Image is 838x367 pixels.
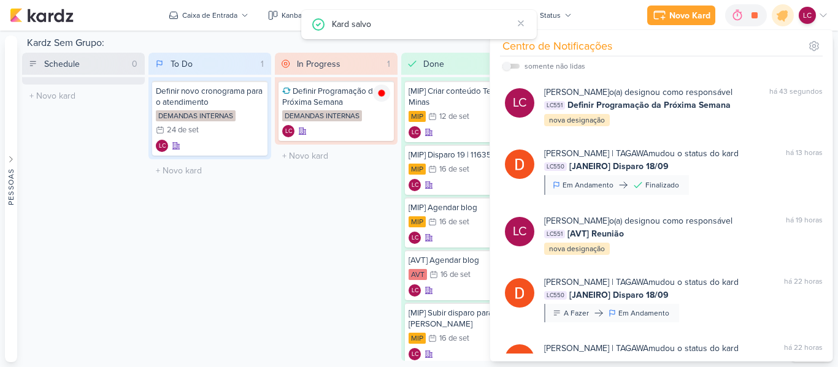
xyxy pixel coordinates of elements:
[544,342,739,355] div: mudou o status do kard
[409,284,421,297] div: Laís Costa
[803,10,812,21] p: LC
[282,86,390,108] div: Definir Programação da Próxima Semana
[544,162,567,171] span: LC550
[409,269,427,280] div: AVT
[409,86,517,108] div: [MIP] Criar conteúdo Terras de Minas
[151,162,269,180] input: + Novo kard
[22,36,785,53] div: Kardz Sem Grupo:
[10,8,74,23] img: kardz.app
[439,218,469,226] div: 16 de set
[6,168,17,205] div: Pessoas
[544,230,565,238] span: LC551
[409,232,421,244] div: Laís Costa
[505,217,534,246] div: Laís Costa
[412,130,418,136] p: LC
[156,140,168,152] div: Criador(a): Laís Costa
[563,180,613,191] div: Em Andamento
[412,235,418,241] p: LC
[409,333,426,344] div: MIP
[647,6,715,25] button: Novo Kard
[409,202,517,213] div: [MIP] Agendar blog
[784,342,823,355] div: há 22 horas
[544,87,609,97] b: [PERSON_NAME]
[567,227,624,240] span: [AVT] Reunião
[409,216,426,227] div: MIP
[769,86,823,99] div: há 43 segundos
[505,149,534,179] img: Diego Lima | TAGAWA
[156,140,168,152] div: Laís Costa
[332,17,512,31] div: Kard salvo
[282,125,294,137] div: Laís Costa
[282,110,362,121] div: DEMANDAS INTERNAS
[439,165,469,173] div: 16 de set
[618,308,669,319] div: Em Andamento
[544,86,732,99] div: o(a) designou como responsável
[544,114,610,126] div: nova designação
[544,216,609,226] b: [PERSON_NAME]
[409,284,421,297] div: Criador(a): Laís Costa
[409,232,421,244] div: Criador(a): Laís Costa
[544,147,739,160] div: mudou o status do kard
[412,352,418,358] p: LC
[544,243,610,255] div: nova designação
[513,223,527,240] p: LC
[285,129,292,135] p: LC
[25,87,142,105] input: + Novo kard
[564,308,589,319] div: A Fazer
[409,255,517,266] div: [AVT] Agendar blog
[440,271,471,279] div: 16 de set
[282,125,294,137] div: Criador(a): Laís Costa
[505,278,534,308] img: Diego Lima | TAGAWA
[544,148,648,159] b: [PERSON_NAME] | TAGAWA
[412,288,418,294] p: LC
[5,36,17,362] button: Pessoas
[786,147,823,160] div: há 13 horas
[409,126,421,138] div: Criador(a): Laís Costa
[544,291,567,300] span: LC550
[569,160,669,173] span: [JANEIRO] Disparo 18/09
[544,343,648,354] b: [PERSON_NAME] | TAGAWA
[127,58,142,70] div: 0
[382,58,395,70] div: 1
[544,276,739,289] div: mudou o status do kard
[502,38,612,55] div: Centro de Notificações
[373,85,390,102] img: tracking
[544,101,565,110] span: LC551
[505,88,534,118] div: Laís Costa
[645,180,679,191] div: Finalizado
[156,110,236,121] div: DEMANDAS INTERNAS
[409,164,426,175] div: MIP
[544,277,648,287] b: [PERSON_NAME] | TAGAWA
[786,214,823,227] div: há 19 horas
[439,335,469,342] div: 16 de set
[409,308,517,330] div: [MIP] Subir disparo para Diego
[669,9,710,22] div: Novo Kard
[567,99,731,112] span: Definir Programação da Próxima Semana
[409,149,517,161] div: [MIP] Disparo 19 | 116357
[409,348,421,360] div: Laís Costa
[412,183,418,189] p: LC
[156,86,264,108] div: Definir novo cronograma para o atendimento
[784,276,823,289] div: há 22 horas
[409,179,421,191] div: Criador(a): Laís Costa
[256,58,269,70] div: 1
[439,113,469,121] div: 12 de set
[569,289,669,301] span: [JANEIRO] Disparo 18/09
[525,61,585,72] div: somente não lidas
[513,94,527,112] p: LC
[167,126,199,134] div: 24 de set
[544,214,732,227] div: o(a) designou como responsável
[409,111,426,122] div: MIP
[409,126,421,138] div: Laís Costa
[159,143,166,149] p: LC
[409,179,421,191] div: Laís Costa
[277,147,395,165] input: + Novo kard
[409,348,421,360] div: Criador(a): Laís Costa
[799,7,816,24] div: Laís Costa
